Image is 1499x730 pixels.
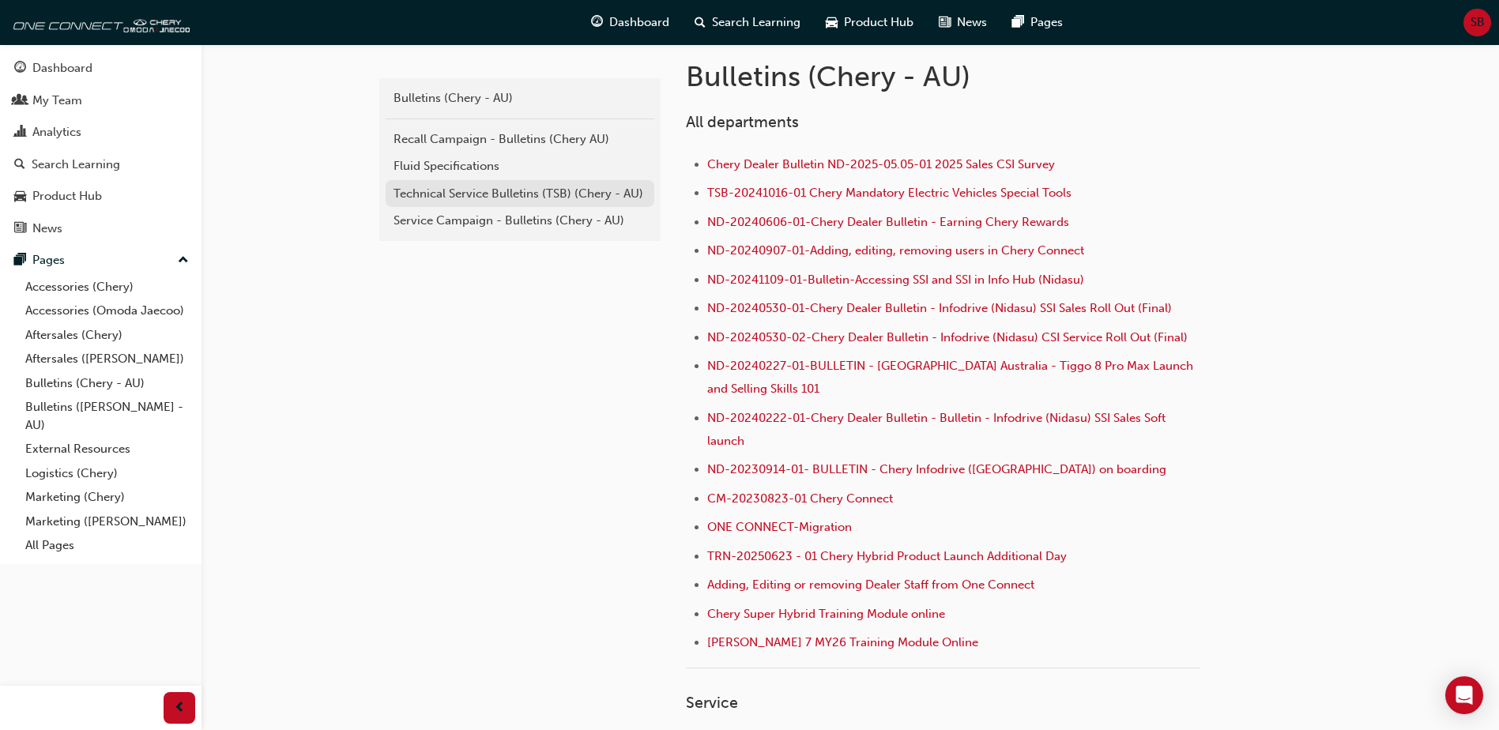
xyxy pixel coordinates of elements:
div: Bulletins (Chery - AU) [394,89,646,107]
div: Dashboard [32,59,92,77]
span: Pages [1030,13,1063,32]
span: people-icon [14,94,26,108]
span: pages-icon [1012,13,1024,32]
button: Pages [6,246,195,275]
a: ND-20240530-02-Chery Dealer Bulletin - Infodrive (Nidasu) CSI Service Roll Out (Final) [707,330,1188,344]
a: Analytics [6,118,195,147]
span: guage-icon [14,62,26,76]
a: Dashboard [6,54,195,83]
span: car-icon [14,190,26,204]
span: search-icon [695,13,706,32]
a: Bulletins ([PERSON_NAME] - AU) [19,395,195,437]
div: Analytics [32,123,81,141]
span: news-icon [14,222,26,236]
div: News [32,220,62,238]
a: News [6,214,195,243]
span: pages-icon [14,254,26,268]
span: SB [1471,13,1485,32]
a: TSB-20241016-01 Chery Mandatory Electric Vehicles Special Tools [707,186,1072,200]
a: ND-20241109-01-Bulletin-Accessing SSI and SSI in Info Hub (Nidasu) [707,273,1084,287]
span: All departments [686,113,799,131]
a: Marketing ([PERSON_NAME]) [19,510,195,534]
span: guage-icon [591,13,603,32]
a: Search Learning [6,150,195,179]
a: Logistics (Chery) [19,461,195,486]
a: Recall Campaign - Bulletins (Chery AU) [386,126,654,153]
a: [PERSON_NAME] 7 MY26 Training Module Online [707,635,978,649]
a: ND-20240227-01-BULLETIN - [GEOGRAPHIC_DATA] Australia - Tiggo 8 Pro Max Launch and Selling Skills... [707,359,1196,396]
a: ONE CONNECT-Migration [707,520,852,534]
a: Adding, Editing or removing Dealer Staff from One Connect [707,578,1034,592]
a: CM-20230823-01 Chery Connect [707,491,893,506]
div: Search Learning [32,156,120,174]
a: ND-20240606-01-Chery Dealer Bulletin - Earning Chery Rewards [707,215,1069,229]
button: DashboardMy TeamAnalyticsSearch LearningProduct HubNews [6,51,195,246]
span: Product Hub [844,13,913,32]
span: search-icon [14,158,25,172]
a: TRN-20250623 - 01 Chery Hybrid Product Launch Additional Day [707,549,1067,563]
span: news-icon [939,13,951,32]
a: Marketing (Chery) [19,485,195,510]
span: Search Learning [712,13,800,32]
a: Chery Dealer Bulletin ND-2025-05.05-01 2025 Sales CSI Survey [707,157,1055,171]
a: Bulletins (Chery - AU) [19,371,195,396]
a: pages-iconPages [1000,6,1075,39]
a: Fluid Specifications [386,152,654,180]
a: ND-20230914-01- BULLETIN - Chery Infodrive ([GEOGRAPHIC_DATA]) on boarding [707,462,1166,476]
button: SB [1463,9,1491,36]
span: chart-icon [14,126,26,140]
a: Accessories (Chery) [19,275,195,299]
span: Dashboard [609,13,669,32]
span: Service [686,694,738,712]
a: Service Campaign - Bulletins (Chery - AU) [386,207,654,235]
a: Bulletins (Chery - AU) [386,85,654,112]
a: Accessories (Omoda Jaecoo) [19,299,195,323]
a: External Resources [19,437,195,461]
div: Open Intercom Messenger [1445,676,1483,714]
div: Service Campaign - Bulletins (Chery - AU) [394,212,646,230]
a: ND-20240530-01-Chery Dealer Bulletin - Infodrive (Nidasu) SSI Sales Roll Out (Final) [707,301,1172,315]
span: car-icon [826,13,838,32]
a: Aftersales (Chery) [19,323,195,348]
div: Fluid Specifications [394,157,646,175]
a: ND-20240907-01-Adding, editing, removing users in Chery Connect [707,243,1084,258]
div: Recall Campaign - Bulletins (Chery AU) [394,130,646,149]
a: Chery Super Hybrid Training Module online [707,607,945,621]
a: My Team [6,86,195,115]
a: search-iconSearch Learning [682,6,813,39]
a: guage-iconDashboard [578,6,682,39]
a: ND-20240222-01-Chery Dealer Bulletin - Bulletin - Infodrive (Nidasu) SSI Sales Soft launch [707,411,1169,448]
div: My Team [32,92,82,110]
a: All Pages [19,533,195,558]
a: Aftersales ([PERSON_NAME]) [19,347,195,371]
div: Pages [32,251,65,269]
a: news-iconNews [926,6,1000,39]
span: News [957,13,987,32]
a: car-iconProduct Hub [813,6,926,39]
span: prev-icon [174,698,186,718]
img: oneconnect [8,6,190,38]
div: Technical Service Bulletins (TSB) (Chery - AU) [394,185,646,203]
h1: Bulletins (Chery - AU) [686,59,1204,94]
a: Technical Service Bulletins (TSB) (Chery - AU) [386,180,654,208]
span: up-icon [178,250,189,271]
a: Product Hub [6,182,195,211]
div: Product Hub [32,187,102,205]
